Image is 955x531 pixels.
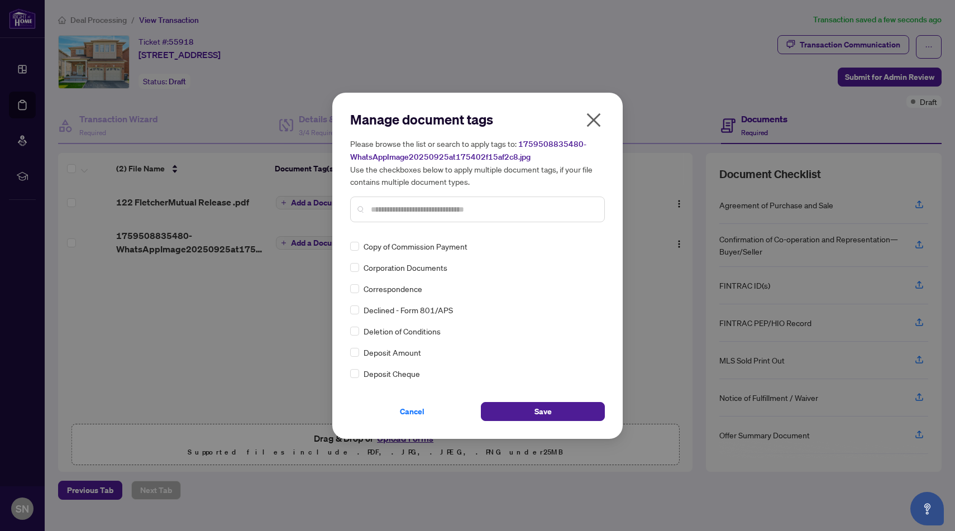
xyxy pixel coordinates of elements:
[350,402,474,421] button: Cancel
[350,111,605,128] h2: Manage document tags
[534,403,552,420] span: Save
[364,304,453,316] span: Declined - Form 801/APS
[350,139,586,162] span: 1759508835480-WhatsAppImage20250925at175402f15af2c8.jpg
[910,492,944,525] button: Open asap
[585,111,603,129] span: close
[400,403,424,420] span: Cancel
[364,325,441,337] span: Deletion of Conditions
[364,346,421,358] span: Deposit Amount
[350,137,605,188] h5: Please browse the list or search to apply tags to: Use the checkboxes below to apply multiple doc...
[364,261,447,274] span: Corporation Documents
[364,283,422,295] span: Correspondence
[364,367,420,380] span: Deposit Cheque
[364,240,467,252] span: Copy of Commission Payment
[481,402,605,421] button: Save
